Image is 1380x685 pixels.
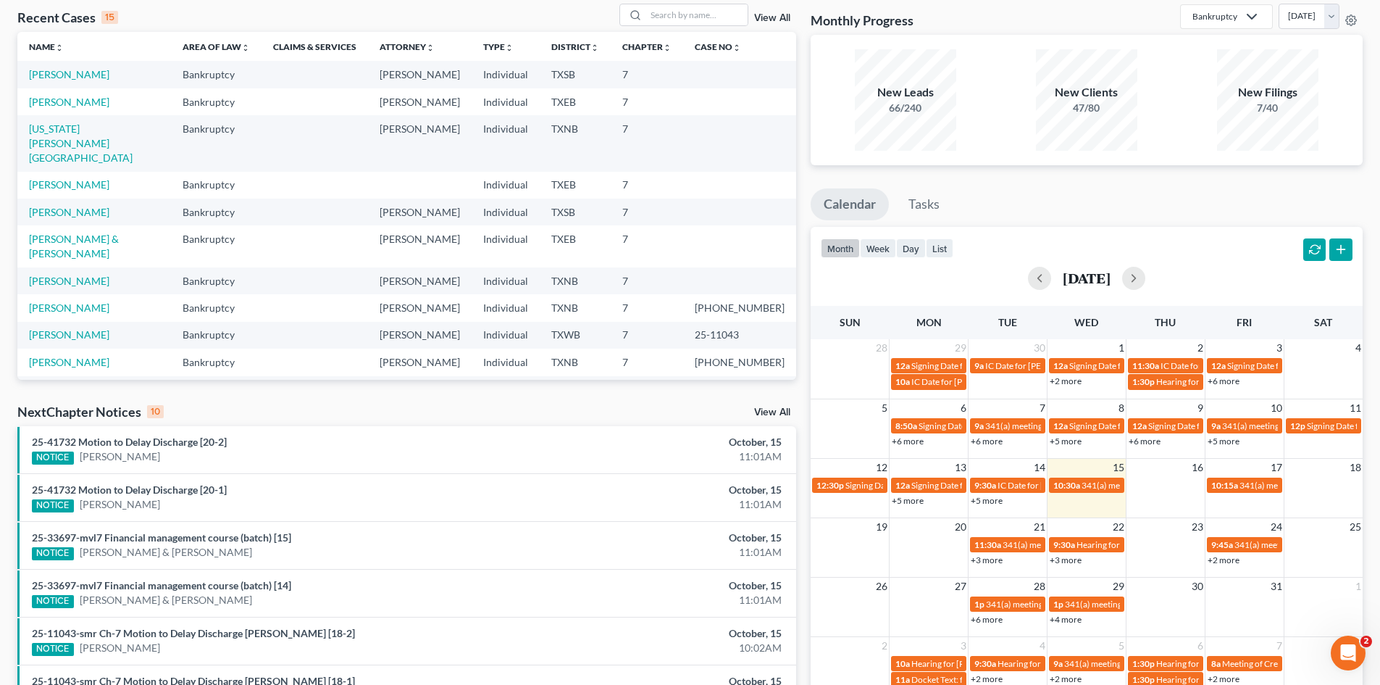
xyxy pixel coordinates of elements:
span: 11a [895,674,910,685]
button: day [896,238,926,258]
span: 30 [1032,339,1047,357]
a: 25-41732 Motion to Delay Discharge [20-2] [32,436,227,448]
div: 15 [101,11,118,24]
span: 10a [895,376,910,387]
span: Wed [1074,316,1098,328]
td: Bankruptcy [171,61,262,88]
td: 7 [611,199,683,225]
span: 12a [1053,360,1068,371]
td: Bankruptcy [171,172,262,199]
a: [PERSON_NAME] [80,449,160,464]
span: Hearing for [PERSON_NAME] [1076,539,1189,550]
span: 16 [1190,459,1205,476]
i: unfold_more [55,43,64,52]
span: 1 [1354,578,1363,595]
td: [PERSON_NAME] [368,267,472,294]
span: 17 [1269,459,1284,476]
span: Sat [1314,316,1332,328]
span: 3 [1275,339,1284,357]
span: Signing Date for [PERSON_NAME][GEOGRAPHIC_DATA] [1069,420,1287,431]
div: 11:01AM [541,449,782,464]
input: Search by name... [646,4,748,25]
td: 7 [611,267,683,294]
span: Signing Date for [PERSON_NAME] [845,480,975,491]
td: Bankruptcy [171,322,262,349]
span: 14 [1032,459,1047,476]
a: +3 more [1050,555,1082,565]
span: 7 [1275,637,1284,655]
span: 8 [1117,399,1126,417]
button: month [821,238,860,258]
div: October, 15 [541,483,782,497]
a: [PERSON_NAME] [80,497,160,512]
a: [PERSON_NAME] & [PERSON_NAME] [80,593,252,607]
div: NOTICE [32,499,74,512]
td: [PERSON_NAME] [368,88,472,115]
span: 12 [874,459,889,476]
span: 341(a) meeting for [PERSON_NAME] & [PERSON_NAME] [986,599,1203,610]
a: [PERSON_NAME] [29,356,109,368]
a: 25-33697-mvl7 Financial management course (batch) [14] [32,579,291,591]
div: October, 15 [541,531,782,545]
span: 12a [1211,360,1226,371]
td: 7 [611,322,683,349]
td: 7 [611,225,683,267]
td: TXSB [540,199,611,225]
div: 10 [147,405,164,418]
i: unfold_more [426,43,435,52]
span: 13 [953,459,968,476]
span: Docket Text: for [PERSON_NAME] Imprint Payments Inc. [911,674,1126,685]
span: 7 [1038,399,1047,417]
div: October, 15 [541,435,782,449]
span: 28 [1032,578,1047,595]
span: 18 [1348,459,1363,476]
span: Signing Date for [PERSON_NAME] [911,480,1041,491]
td: TXSB [540,61,611,88]
a: +3 more [971,555,1003,565]
td: [PERSON_NAME] [368,61,472,88]
span: 21 [1032,518,1047,536]
span: 1p [974,599,984,610]
a: 25-41732 Motion to Delay Discharge [20-1] [32,483,227,496]
span: Fri [1237,316,1252,328]
td: TXEB [540,225,611,267]
div: 7/40 [1217,101,1318,115]
a: [PERSON_NAME] [80,641,160,655]
span: 10:15a [1211,480,1238,491]
a: +5 more [1050,436,1082,447]
td: Individual [472,88,540,115]
td: [PERSON_NAME] [368,376,472,403]
td: Individual [472,61,540,88]
span: 12a [895,360,910,371]
span: 5 [1117,637,1126,655]
td: Individual [472,322,540,349]
i: unfold_more [663,43,672,52]
span: 19 [874,518,889,536]
td: 25-11043 [683,322,796,349]
span: 12a [1132,420,1147,431]
td: 7 [611,172,683,199]
td: Individual [472,115,540,171]
td: TXNB [540,349,611,375]
td: [PERSON_NAME] [368,199,472,225]
span: IC Date for [PERSON_NAME] [911,376,1022,387]
a: [PERSON_NAME] [29,206,109,218]
span: Thu [1155,316,1176,328]
span: 341(a) meeting for [PERSON_NAME] [1239,480,1379,491]
span: 1:30p [1132,674,1155,685]
td: [PERSON_NAME] [368,225,472,267]
span: 10a [895,658,910,669]
a: 25-11043-smr Ch-7 Motion to Delay Discharge [PERSON_NAME] [18-2] [32,627,355,639]
a: View All [754,13,790,23]
td: Bankruptcy [171,349,262,375]
a: Districtunfold_more [551,41,599,52]
span: 20 [953,518,968,536]
button: week [860,238,896,258]
td: Bankruptcy [171,199,262,225]
td: TXNB [540,115,611,171]
a: Calendar [811,188,889,220]
td: Bankruptcy [171,294,262,321]
span: Signing Date for [PERSON_NAME] [919,420,1048,431]
span: Signing Date for [PERSON_NAME] [911,360,1041,371]
span: 31 [1269,578,1284,595]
